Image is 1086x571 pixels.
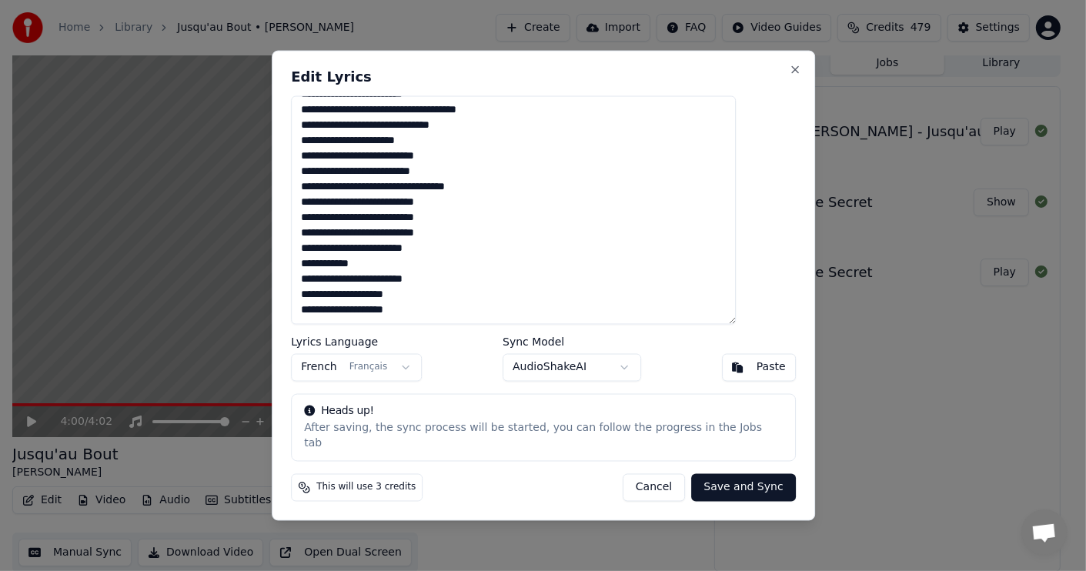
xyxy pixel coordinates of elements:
label: Sync Model [503,336,641,347]
span: This will use 3 credits [316,481,416,493]
div: Heads up! [304,403,783,419]
div: After saving, the sync process will be started, you can follow the progress in the Jobs tab [304,420,783,451]
button: Cancel [622,473,684,501]
div: Paste [756,360,785,376]
label: Lyrics Language [291,336,422,347]
button: Save and Sync [691,473,795,501]
h2: Edit Lyrics [291,70,796,84]
button: Paste [721,353,795,381]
